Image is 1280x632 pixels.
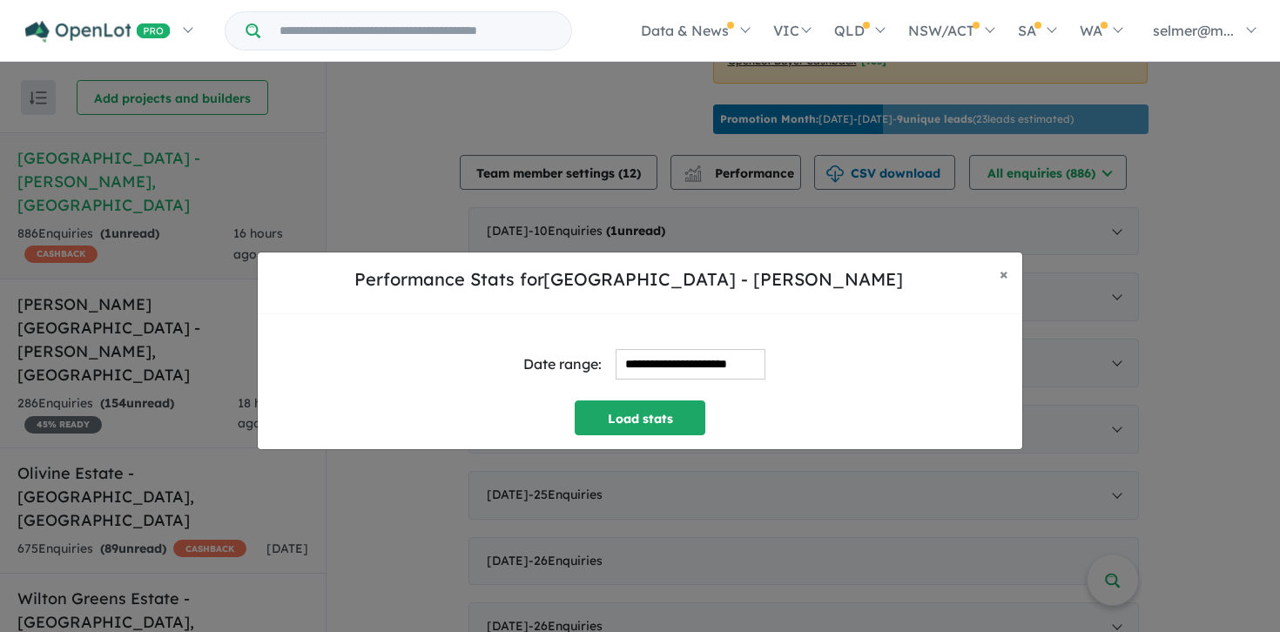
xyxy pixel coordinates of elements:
[1000,264,1008,284] span: ×
[575,400,705,435] button: Load stats
[264,12,568,50] input: Try estate name, suburb, builder or developer
[1153,22,1234,39] span: selmer@m...
[523,353,602,376] div: Date range:
[25,21,171,43] img: Openlot PRO Logo White
[272,266,986,292] h5: Performance Stats for [GEOGRAPHIC_DATA] - [PERSON_NAME]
